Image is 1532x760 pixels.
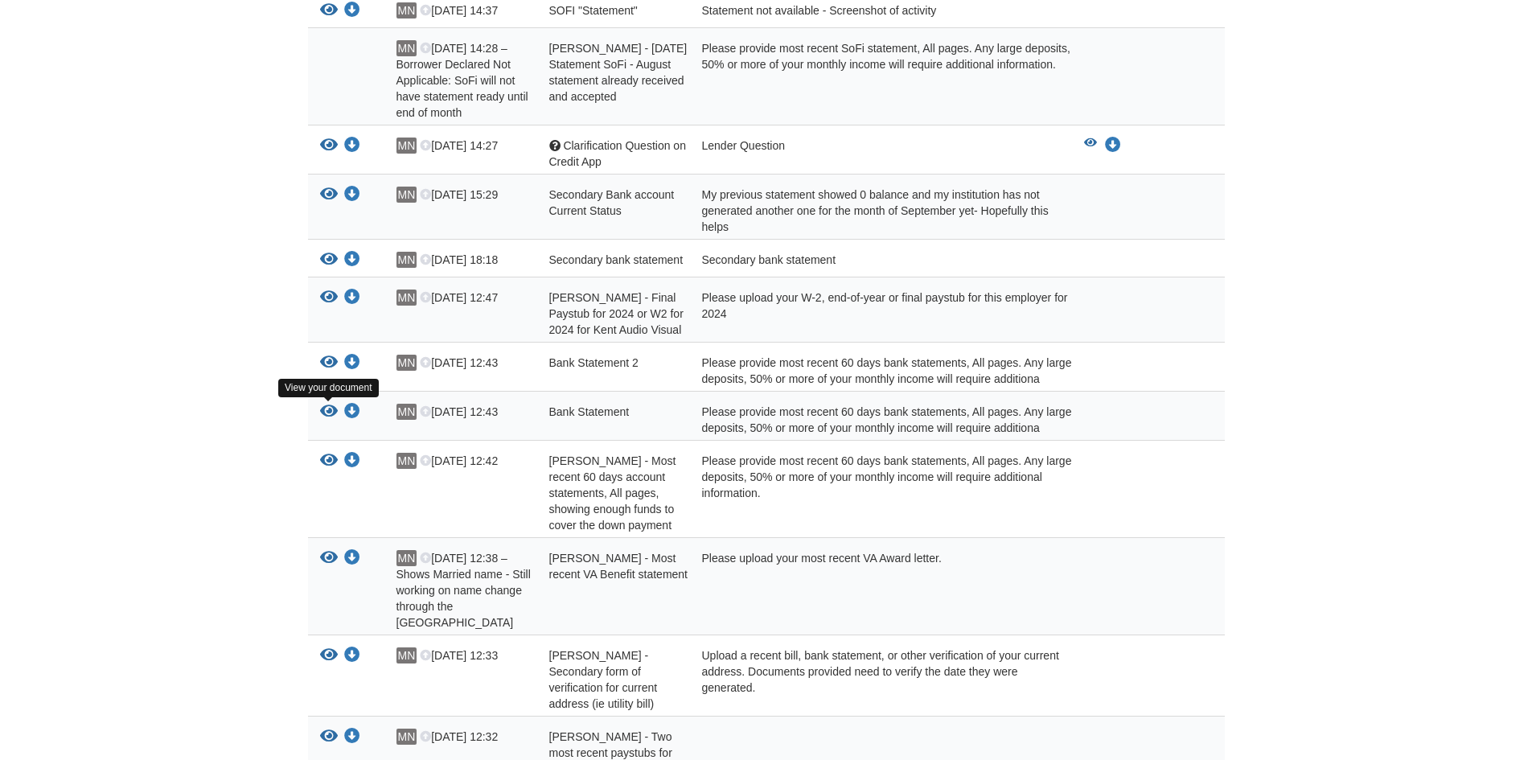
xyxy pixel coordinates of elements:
[344,292,360,305] a: Download Myranda Nevins - Final Paystub for 2024 or W2 for 2024 for Kent Audio Visual
[420,253,498,266] span: [DATE] 18:18
[320,2,338,19] button: View SOFI "Statement"
[344,455,360,468] a: Download Myranda Nevins - Most recent 60 days account statements, All pages, showing enough funds...
[549,42,688,103] span: [PERSON_NAME] - [DATE] Statement SoFi - August statement already received and accepted
[420,188,498,201] span: [DATE] 15:29
[396,550,417,566] span: MN
[396,404,417,420] span: MN
[396,42,528,119] span: [DATE] 14:28 – Borrower Declared Not Applicable: SoFi will not have statement ready until end of ...
[344,406,360,419] a: Download Bank Statement
[320,647,338,664] button: View Myranda Nevins - Secondary form of verification for current address (ie utility bill)
[420,4,498,17] span: [DATE] 14:37
[549,291,684,336] span: [PERSON_NAME] - Final Paystub for 2024 or W2 for 2024 for Kent Audio Visual
[344,731,360,744] a: Download Myranda Nevins - Two most recent paystubs for Kent Audio Visual - Paystub
[396,252,417,268] span: MN
[420,649,498,662] span: [DATE] 12:33
[396,453,417,469] span: MN
[396,138,417,154] span: MN
[690,355,1072,387] div: Please provide most recent 60 days bank statements, All pages. Any large deposits, 50% or more of...
[320,453,338,470] button: View Myranda Nevins - Most recent 60 days account statements, All pages, showing enough funds to ...
[549,139,686,168] span: Clarification Question on Credit App
[690,252,1072,273] div: Secondary bank statement
[549,405,630,418] span: Bank Statement
[320,187,338,203] button: View Secondary Bank account Current Status
[396,40,417,56] span: MN
[396,187,417,203] span: MN
[690,550,1072,631] div: Please upload your most recent VA Award letter.
[320,404,338,421] button: View Bank Statement
[320,252,338,269] button: View Secondary bank statement
[344,553,360,565] a: Download Myranda Nevins - Most recent VA Benefit statement
[420,454,498,467] span: [DATE] 12:42
[690,647,1072,712] div: Upload a recent bill, bank statement, or other verification of your current address. Documents pr...
[320,138,338,154] button: View Clarification Question on Credit App
[549,188,675,217] span: Secondary Bank account Current Status
[344,650,360,663] a: Download Myranda Nevins - Secondary form of verification for current address (ie utility bill)
[420,291,498,304] span: [DATE] 12:47
[344,140,360,153] a: Download Clarification Question on Credit App
[690,2,1072,23] div: Statement not available - Screenshot of activity
[320,729,338,746] button: View Myranda Nevins - Two most recent paystubs for Kent Audio Visual - Paystub
[549,356,639,369] span: Bank Statement 2
[549,552,688,581] span: [PERSON_NAME] - Most recent VA Benefit statement
[396,552,531,629] span: [DATE] 12:38 – Shows Married name - Still working on name change through the [GEOGRAPHIC_DATA]
[396,729,417,745] span: MN
[690,290,1072,338] div: Please upload your W-2, end-of-year or final paystub for this employer for 2024
[690,138,1072,170] div: Lender Question
[549,649,658,710] span: [PERSON_NAME] - Secondary form of verification for current address (ie utility bill)
[396,355,417,371] span: MN
[320,290,338,306] button: View Myranda Nevins - Final Paystub for 2024 or W2 for 2024 for Kent Audio Visual
[344,189,360,202] a: Download Secondary Bank account Current Status
[396,290,417,306] span: MN
[420,405,498,418] span: [DATE] 12:43
[690,404,1072,436] div: Please provide most recent 60 days bank statements, All pages. Any large deposits, 50% or more of...
[420,139,498,152] span: [DATE] 14:27
[549,454,676,532] span: [PERSON_NAME] - Most recent 60 days account statements, All pages, showing enough funds to cover ...
[344,357,360,370] a: Download Bank Statement 2
[320,550,338,567] button: View Myranda Nevins - Most recent VA Benefit statement
[690,187,1072,235] div: My previous statement showed 0 balance and my institution has not generated another one for the m...
[320,355,338,372] button: View Bank Statement 2
[690,453,1072,533] div: Please provide most recent 60 days bank statements, All pages. Any large deposits, 50% or more of...
[549,253,684,266] span: Secondary bank statement
[1105,139,1121,152] a: Download Clarification Question on Credit App
[344,254,360,267] a: Download Secondary bank statement
[344,5,360,18] a: Download SOFI "Statement"
[396,647,417,663] span: MN
[278,379,379,397] div: View your document
[690,40,1072,121] div: Please provide most recent SoFi statement, All pages. Any large deposits, 50% or more of your mon...
[420,730,498,743] span: [DATE] 12:32
[549,4,638,17] span: SOFI "Statement"
[396,2,417,18] span: MN
[420,356,498,369] span: [DATE] 12:43
[1084,138,1097,154] button: View Clarification Question on Credit App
